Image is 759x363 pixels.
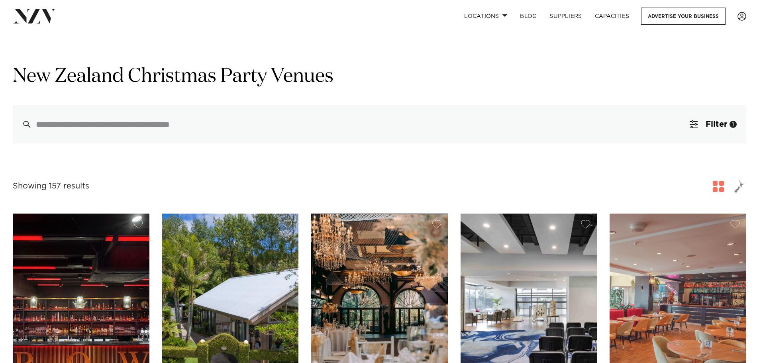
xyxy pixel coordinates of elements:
a: BLOG [514,8,543,25]
img: nzv-logo.png [13,9,56,23]
a: SUPPLIERS [543,8,588,25]
button: Filter1 [680,105,746,143]
span: Filter [706,120,727,128]
a: Capacities [588,8,636,25]
div: Showing 157 results [13,180,89,192]
a: Advertise your business [641,8,726,25]
div: 1 [730,121,737,128]
h1: New Zealand Christmas Party Venues [13,64,746,89]
a: Locations [458,8,514,25]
